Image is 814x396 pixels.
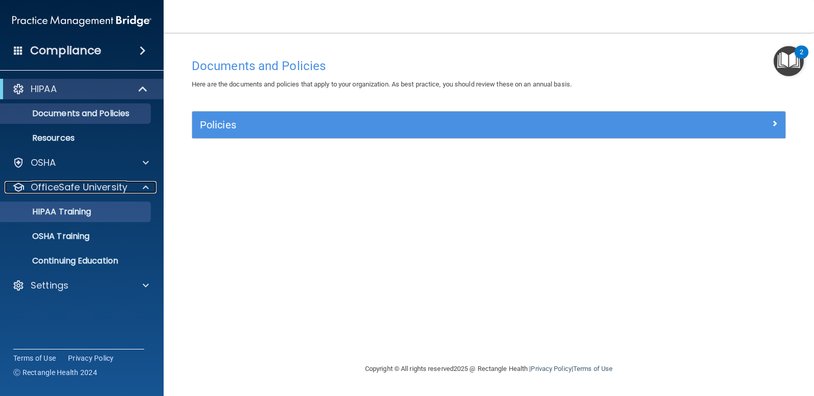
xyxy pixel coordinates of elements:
div: 2 [800,52,803,65]
a: HIPAA [12,83,148,95]
p: OSHA [31,157,56,169]
h4: Documents and Policies [192,59,786,73]
h4: Compliance [30,43,101,58]
button: Open Resource Center, 2 new notifications [774,46,804,76]
p: Continuing Education [7,256,146,266]
a: Terms of Use [573,365,613,372]
a: OfficeSafe University [12,181,149,193]
p: Resources [7,133,146,143]
p: Documents and Policies [7,108,146,119]
p: Settings [31,279,69,292]
img: PMB logo [12,11,151,31]
a: Settings [12,279,149,292]
span: Here are the documents and policies that apply to your organization. As best practice, you should... [192,80,572,88]
a: Privacy Policy [531,365,571,372]
h5: Policies [200,119,629,130]
div: Copyright © All rights reserved 2025 @ Rectangle Health | | [302,353,675,385]
a: Privacy Policy [68,353,114,363]
p: OSHA Training [7,231,89,241]
a: Terms of Use [13,353,56,363]
p: OfficeSafe University [31,181,127,193]
p: HIPAA [31,83,57,95]
span: Ⓒ Rectangle Health 2024 [13,367,97,378]
p: HIPAA Training [7,207,91,217]
a: Policies [200,117,778,133]
a: OSHA [12,157,149,169]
